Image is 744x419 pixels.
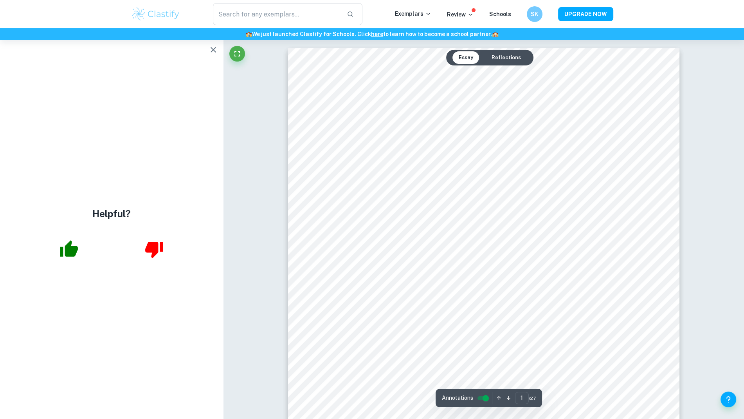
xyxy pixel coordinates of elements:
[213,3,341,25] input: Search for any exemplars...
[442,394,473,402] span: Annotations
[447,10,474,19] p: Review
[395,9,431,18] p: Exemplars
[529,395,536,402] span: / 27
[92,207,131,221] h4: Helpful?
[558,7,613,21] button: UPGRADE NOW
[2,30,742,38] h6: We just launched Clastify for Schools. Click to learn how to become a school partner.
[492,31,499,37] span: 🏫
[229,46,245,62] button: Fullscreen
[721,392,736,407] button: Help and Feedback
[485,51,527,64] button: Reflections
[489,11,511,17] a: Schools
[530,10,539,18] h6: SK
[245,31,252,37] span: 🏫
[452,51,479,64] button: Essay
[131,6,181,22] img: Clastify logo
[527,6,542,22] button: SK
[371,31,383,37] a: here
